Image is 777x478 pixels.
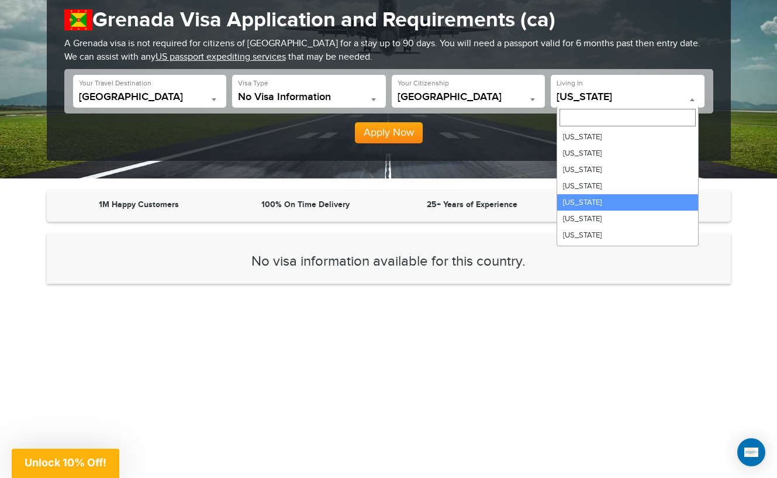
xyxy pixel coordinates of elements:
div: Open Intercom Messenger [737,438,765,466]
li: [US_STATE] [557,145,698,161]
h3: No visa information available for this country. [64,254,713,269]
strong: 25+ Years of Experience [427,200,517,209]
label: Your Citizenship [398,78,449,88]
h1: Grenada Visa Application and Requirements (ca) [64,8,713,33]
span: Taiwan [398,91,540,108]
span: Taiwan [398,91,540,103]
label: Visa Type [238,78,268,88]
li: [US_STATE] [557,243,698,260]
li: [US_STATE] [557,161,698,178]
li: [US_STATE] [557,211,698,227]
strong: 100% On Time Delivery [261,200,350,209]
input: Search [560,109,696,126]
iframe: Customer reviews powered by Trustpilot [47,295,731,436]
strong: 1M Happy Customers [99,200,179,209]
button: Apply Now [355,122,423,143]
li: [US_STATE] [557,129,698,145]
span: Grenada [79,91,221,108]
span: California [557,91,699,103]
a: US passport expediting services [156,51,286,63]
p: A Grenada visa is not required for citizens of [GEOGRAPHIC_DATA] for a stay up to 90 days. You wi... [64,37,713,64]
span: Grenada [79,91,221,103]
div: Unlock 10% Off! [12,449,119,478]
span: Unlock 10% Off! [25,456,106,469]
label: Living In [557,78,583,88]
label: Your Travel Destination [79,78,151,88]
li: [US_STATE] [557,178,698,194]
span: No Visa Information [238,91,380,103]
span: California [557,91,699,108]
span: No Visa Information [238,91,380,108]
li: [US_STATE] [557,194,698,211]
li: [US_STATE] [557,227,698,243]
